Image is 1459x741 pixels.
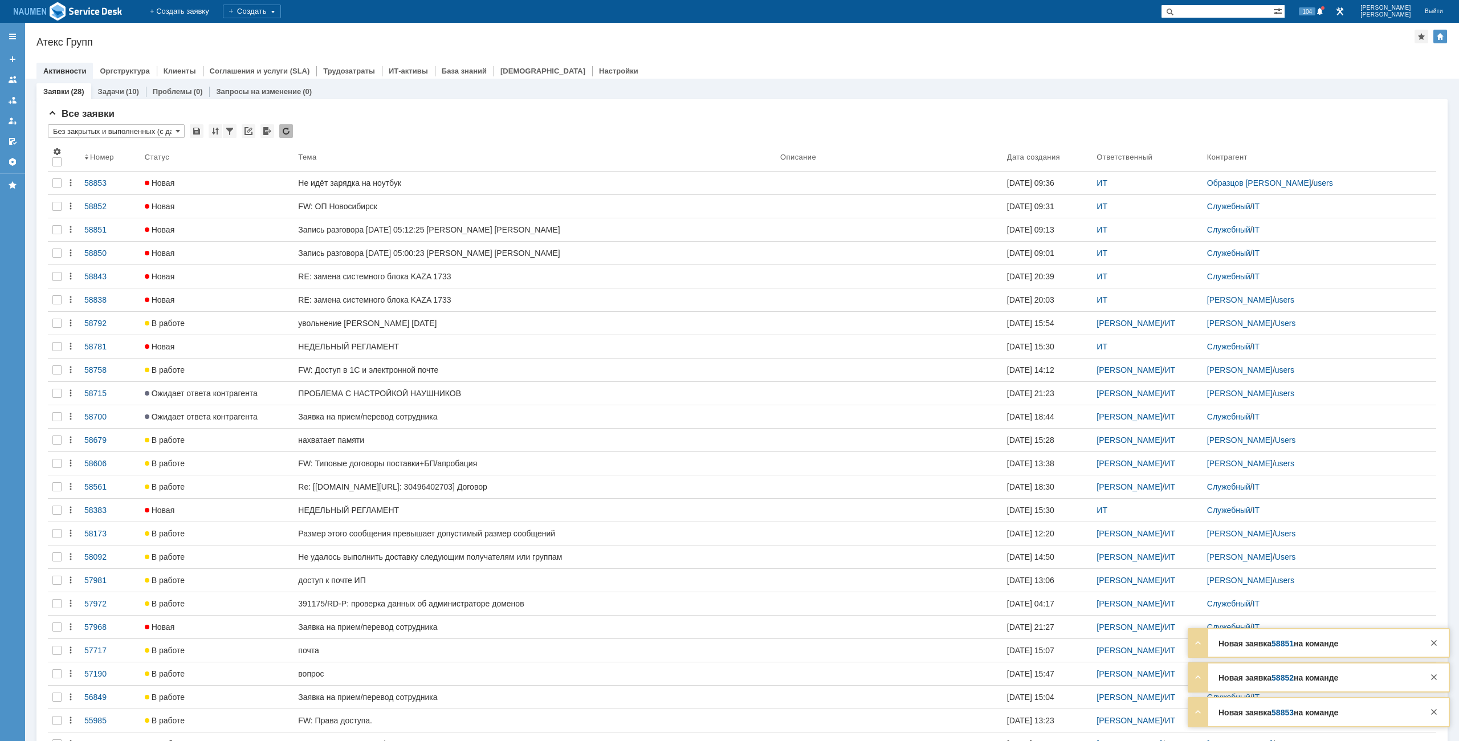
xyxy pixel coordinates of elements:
[140,522,294,545] a: В работе
[1002,592,1093,615] a: [DATE] 04:17
[140,545,294,568] a: В работе
[43,67,86,75] a: Активности
[1207,622,1250,632] a: Служебный
[1164,576,1175,585] a: ИТ
[294,475,776,498] a: Re: [[DOMAIN_NAME][URL]: 30496402703] Договор
[140,382,294,405] a: Ожидает ответа контрагента
[1007,599,1054,608] div: [DATE] 04:17
[145,389,258,398] span: Ожидает ответа контрагента
[1002,522,1093,545] a: [DATE] 12:20
[140,312,294,335] a: В работе
[84,342,136,351] div: 58781
[145,435,185,445] span: В работе
[1097,435,1162,445] a: [PERSON_NAME]
[140,569,294,592] a: В работе
[1271,639,1294,648] a: 58851
[1002,662,1093,685] a: [DATE] 15:47
[294,592,776,615] a: 391175/RD-P: проверка данных об администраторе доменов
[1002,616,1093,638] a: [DATE] 21:27
[1253,249,1260,258] a: IT
[140,359,294,381] a: В работе
[210,67,310,75] a: Соглашения и услуги (SLA)
[1164,622,1175,632] a: ИТ
[1002,335,1093,358] a: [DATE] 15:30
[140,172,294,194] a: Новая
[298,576,771,585] div: доступ к почте ИП
[80,592,140,615] a: 57972
[1207,153,1248,161] div: Контрагент
[140,429,294,451] a: В работе
[389,67,428,75] a: ИТ-активы
[298,669,771,678] div: вопрос
[1164,646,1175,655] a: ИТ
[1007,249,1054,258] div: [DATE] 09:01
[1164,412,1175,421] a: ИТ
[14,1,123,22] a: Перейти на домашнюю страницу
[1275,365,1294,374] a: users
[1002,142,1093,172] th: Дата создания
[209,124,222,138] div: Сортировка...
[145,669,185,678] span: В работе
[1164,459,1175,468] a: ИТ
[80,265,140,288] a: 58843
[1314,178,1333,188] a: users
[298,342,771,351] div: НЕДЕЛЬНЫЙ РЕГЛАМЕНТ
[1002,359,1093,381] a: [DATE] 14:12
[1007,646,1054,655] div: [DATE] 15:07
[1271,673,1294,682] a: 58852
[1002,452,1093,475] a: [DATE] 13:38
[80,195,140,218] a: 58852
[80,429,140,451] a: 58679
[145,482,185,491] span: В работе
[80,142,140,172] th: Номер
[145,622,175,632] span: Новая
[145,506,175,515] span: Новая
[3,132,22,150] a: Мои согласования
[1097,506,1107,515] a: ИТ
[90,153,114,161] div: Номер
[84,482,136,491] div: 58561
[80,452,140,475] a: 58606
[145,599,185,608] span: В работе
[84,319,136,328] div: 58792
[294,142,776,172] th: Тема
[145,249,175,258] span: Новая
[298,622,771,632] div: Заявка на прием/перевод сотрудника
[145,459,185,468] span: В работе
[1207,178,1311,188] a: Образцов [PERSON_NAME]
[1207,249,1250,258] a: Служебный
[1002,288,1093,311] a: [DATE] 20:03
[442,67,487,75] a: База знаний
[294,265,776,288] a: RE: замена системного блока KAZA 1733
[80,405,140,428] a: 58700
[145,319,185,328] span: В работе
[1207,202,1250,211] a: Служебный
[1415,30,1428,43] div: Добавить в избранное
[223,124,237,138] div: Фильтрация...
[80,475,140,498] a: 58561
[1433,30,1447,43] div: Изменить домашнюю страницу
[1097,365,1162,374] a: [PERSON_NAME]
[80,616,140,638] a: 57968
[145,272,175,281] span: Новая
[1360,5,1411,11] span: [PERSON_NAME]
[84,412,136,421] div: 58700
[1207,552,1273,561] a: [PERSON_NAME]
[298,178,771,188] div: Не идёт зарядка на ноутбук
[298,249,771,258] div: Запись разговора [DATE] 05:00:23 [PERSON_NAME] [PERSON_NAME]
[1097,389,1162,398] a: [PERSON_NAME]
[294,382,776,405] a: ПРОБЛЕМА С НАСТРОЙКОЙ НАУШНИКОВ
[145,153,169,161] div: Статус
[1207,342,1250,351] a: Служебный
[140,592,294,615] a: В работе
[1097,482,1162,491] a: [PERSON_NAME]
[298,435,771,445] div: нахватает памяти
[1002,195,1093,218] a: [DATE] 09:31
[1007,319,1054,328] div: [DATE] 15:54
[3,153,22,171] a: Настройки
[1097,319,1162,328] a: [PERSON_NAME]
[294,288,776,311] a: RE: замена системного блока KAZA 1733
[1007,435,1054,445] div: [DATE] 15:28
[1275,435,1296,445] a: Users
[14,1,123,22] img: Ad3g3kIAYj9CAAAAAElFTkSuQmCC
